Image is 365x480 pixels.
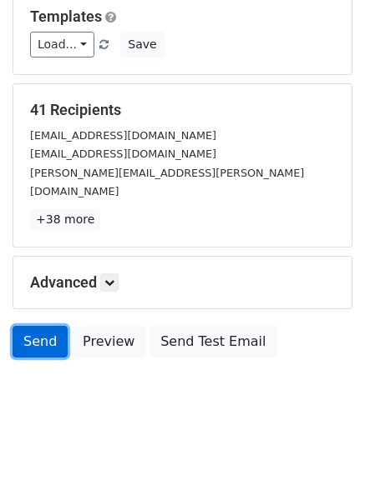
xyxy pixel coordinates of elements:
small: [PERSON_NAME][EMAIL_ADDRESS][PERSON_NAME][DOMAIN_NAME] [30,167,304,198]
a: Templates [30,7,102,25]
a: Load... [30,32,94,57]
h5: 41 Recipients [30,101,335,119]
small: [EMAIL_ADDRESS][DOMAIN_NAME] [30,147,216,160]
a: Preview [72,326,145,357]
a: Send [13,326,68,357]
h5: Advanced [30,273,335,292]
button: Save [120,32,164,57]
iframe: Chat Widget [281,400,365,480]
small: [EMAIL_ADDRESS][DOMAIN_NAME] [30,129,216,142]
a: Send Test Email [150,326,276,357]
a: +38 more [30,209,100,230]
